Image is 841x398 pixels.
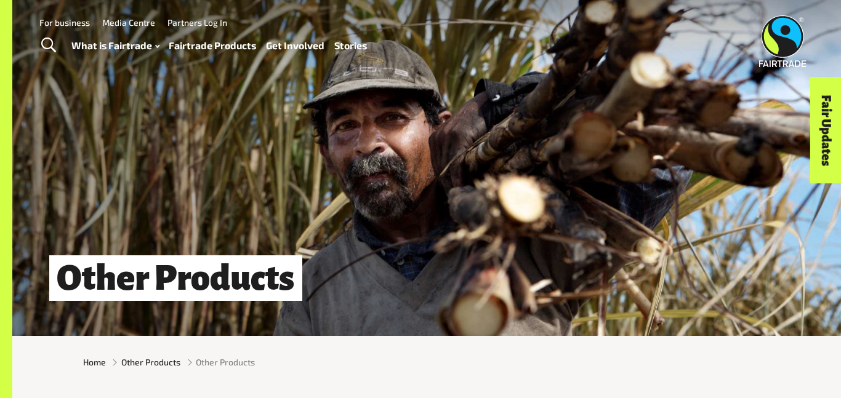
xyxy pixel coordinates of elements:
[71,37,159,55] a: What is Fairtrade
[121,356,180,368] a: Other Products
[266,37,324,55] a: Get Involved
[196,356,255,368] span: Other Products
[759,15,807,67] img: Fairtrade Australia New Zealand logo
[102,17,155,28] a: Media Centre
[33,30,63,61] a: Toggle Search
[334,37,367,55] a: Stories
[49,255,302,301] h1: Other Products
[39,17,90,28] a: For business
[169,37,256,55] a: Fairtrade Products
[167,17,227,28] a: Partners Log In
[83,356,106,368] a: Home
